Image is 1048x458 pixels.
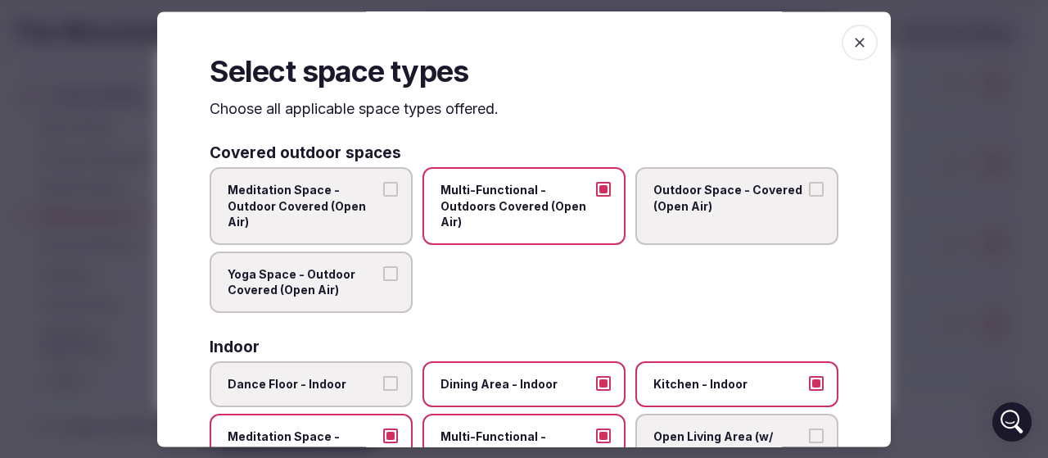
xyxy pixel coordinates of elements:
[440,377,591,393] span: Dining Area - Indoor
[228,266,378,298] span: Yoga Space - Outdoor Covered (Open Air)
[228,377,378,393] span: Dance Floor - Indoor
[596,183,611,197] button: Multi-Functional - Outdoors Covered (Open Air)
[596,429,611,443] button: Multi-Functional - Indoors
[596,377,611,392] button: Dining Area - Indoor
[383,429,398,443] button: Meditation Space - Indoors
[210,98,838,119] p: Choose all applicable space types offered.
[653,183,804,215] span: Outdoor Space - Covered (Open Air)
[228,183,378,231] span: Meditation Space - Outdoor Covered (Open Air)
[210,146,401,161] h3: Covered outdoor spaces
[653,377,804,393] span: Kitchen - Indoor
[809,183,824,197] button: Outdoor Space - Covered (Open Air)
[210,340,260,356] h3: Indoor
[809,429,824,443] button: Open Living Area (w/ couches) - Indoor
[440,183,591,231] span: Multi-Functional - Outdoors Covered (Open Air)
[383,377,398,392] button: Dance Floor - Indoor
[383,183,398,197] button: Meditation Space - Outdoor Covered (Open Air)
[210,51,838,92] h2: Select space types
[383,266,398,281] button: Yoga Space - Outdoor Covered (Open Air)
[809,377,824,392] button: Kitchen - Indoor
